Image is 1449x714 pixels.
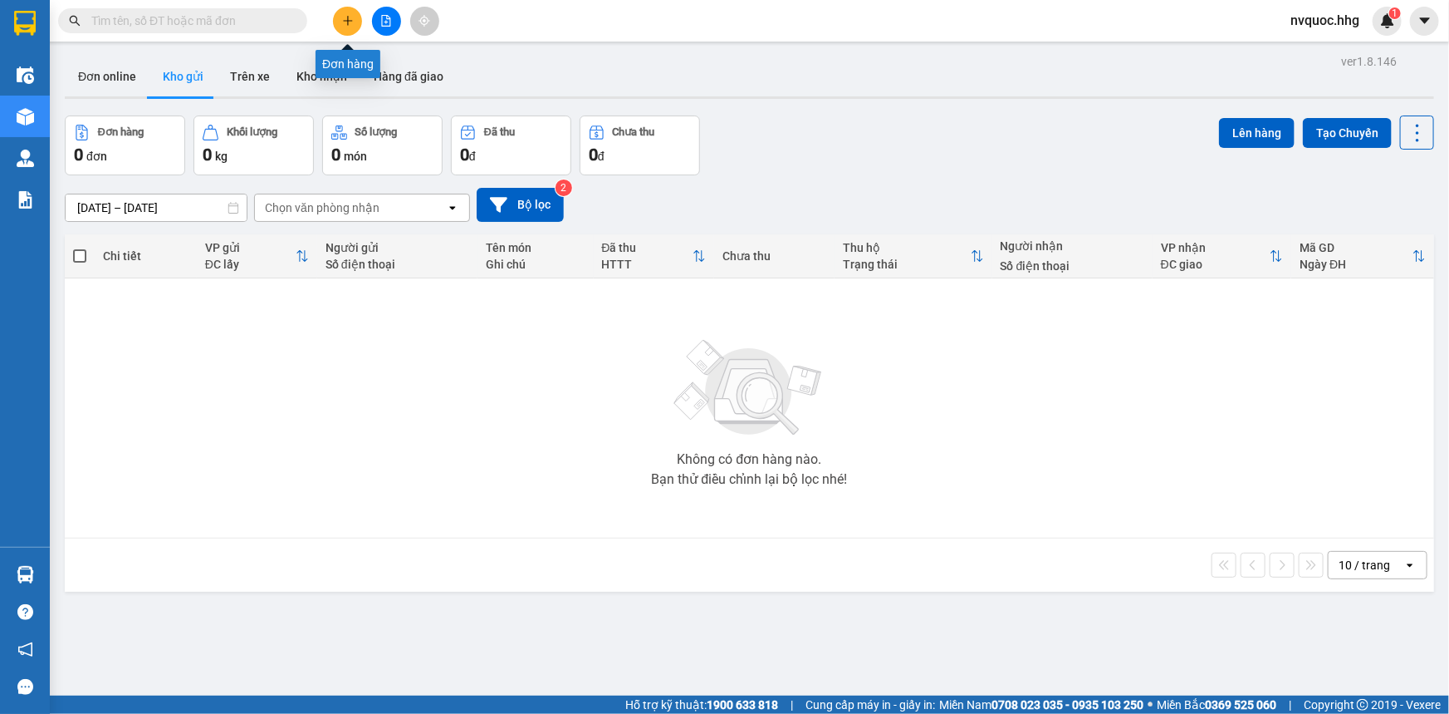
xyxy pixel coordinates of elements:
span: message [17,679,33,695]
span: caret-down [1417,13,1432,28]
img: warehouse-icon [17,566,34,584]
button: Lên hàng [1219,118,1295,148]
span: aim [419,15,430,27]
div: VP gửi [205,241,296,254]
span: notification [17,642,33,657]
div: Số lượng [355,126,398,138]
span: 1 [1392,7,1398,19]
svg: open [446,201,459,214]
div: Tên món [486,241,585,254]
button: aim [410,7,439,36]
div: Bạn thử điều chỉnh lại bộ lọc nhé! [651,473,847,486]
div: Trạng thái [843,258,971,271]
button: Đơn online [65,57,149,96]
span: kg [215,150,228,163]
span: | [1289,696,1291,714]
div: 10 / trang [1339,557,1390,574]
div: Người nhận [1001,239,1144,253]
strong: 1900 633 818 [707,698,778,712]
button: Chưa thu0đ [580,116,700,175]
img: svg+xml;base64,PHN2ZyBjbGFzcz0ibGlzdC1wbHVnX19zdmciIHhtbG5zPSJodHRwOi8vd3d3LnczLm9yZy8yMDAwL3N2Zy... [666,330,832,446]
div: Đơn hàng [98,126,144,138]
div: HTTT [602,258,693,271]
div: ĐC lấy [205,258,296,271]
div: Ghi chú [486,258,585,271]
div: Số điện thoại [326,258,469,271]
th: Toggle SortBy [594,234,714,278]
th: Toggle SortBy [835,234,992,278]
span: copyright [1357,699,1368,711]
div: Chưa thu [722,249,826,263]
button: Tạo Chuyến [1303,118,1392,148]
div: Ngày ĐH [1300,258,1412,271]
span: file-add [380,15,392,27]
input: Tìm tên, số ĐT hoặc mã đơn [91,12,287,30]
button: Bộ lọc [477,188,564,222]
span: đơn [86,150,107,163]
button: caret-down [1410,7,1439,36]
img: warehouse-icon [17,150,34,167]
img: warehouse-icon [17,66,34,84]
div: Khối lượng [227,126,277,138]
button: Số lượng0món [322,116,443,175]
svg: open [1403,559,1417,572]
strong: 0708 023 035 - 0935 103 250 [991,698,1143,712]
div: Mã GD [1300,241,1412,254]
button: Trên xe [217,57,283,96]
sup: 1 [1389,7,1401,19]
span: plus [342,15,354,27]
span: ⚪️ [1148,702,1153,708]
span: 0 [203,145,212,165]
img: solution-icon [17,191,34,209]
span: nvquoc.hhg [1277,10,1373,31]
sup: 2 [556,180,572,196]
img: icon-new-feature [1380,13,1395,28]
div: Thu hộ [843,241,971,254]
span: 0 [74,145,83,165]
div: Đã thu [602,241,693,254]
span: Miền Nam [939,696,1143,714]
div: ĐC giao [1161,258,1270,271]
span: 0 [460,145,469,165]
div: Người gửi [326,241,469,254]
button: Kho gửi [149,57,217,96]
span: món [344,150,367,163]
img: logo-vxr [14,11,36,36]
img: warehouse-icon [17,108,34,126]
th: Toggle SortBy [1291,234,1433,278]
div: Đã thu [484,126,515,138]
span: Hỗ trợ kỹ thuật: [625,696,778,714]
button: Khối lượng0kg [193,116,314,175]
div: Chưa thu [613,126,655,138]
span: search [69,15,81,27]
div: Không có đơn hàng nào. [677,453,821,466]
input: Select a date range. [66,195,247,221]
button: Đã thu0đ [451,116,571,175]
span: 0 [331,145,340,165]
div: VP nhận [1161,241,1270,254]
button: Kho nhận [283,57,360,96]
div: Chi tiết [103,249,188,263]
button: Hàng đã giao [360,57,457,96]
button: plus [333,7,362,36]
button: Đơn hàng0đơn [65,116,185,175]
div: Số điện thoại [1001,259,1144,273]
span: Miền Bắc [1157,696,1276,714]
strong: 0369 525 060 [1205,698,1276,712]
div: ver 1.8.146 [1341,52,1397,71]
span: đ [469,150,476,163]
th: Toggle SortBy [197,234,317,278]
th: Toggle SortBy [1153,234,1291,278]
span: Cung cấp máy in - giấy in: [805,696,935,714]
span: 0 [589,145,598,165]
span: | [791,696,793,714]
span: question-circle [17,604,33,620]
button: file-add [372,7,401,36]
div: Chọn văn phòng nhận [265,199,379,216]
div: Đơn hàng [316,50,380,78]
span: đ [598,150,605,163]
